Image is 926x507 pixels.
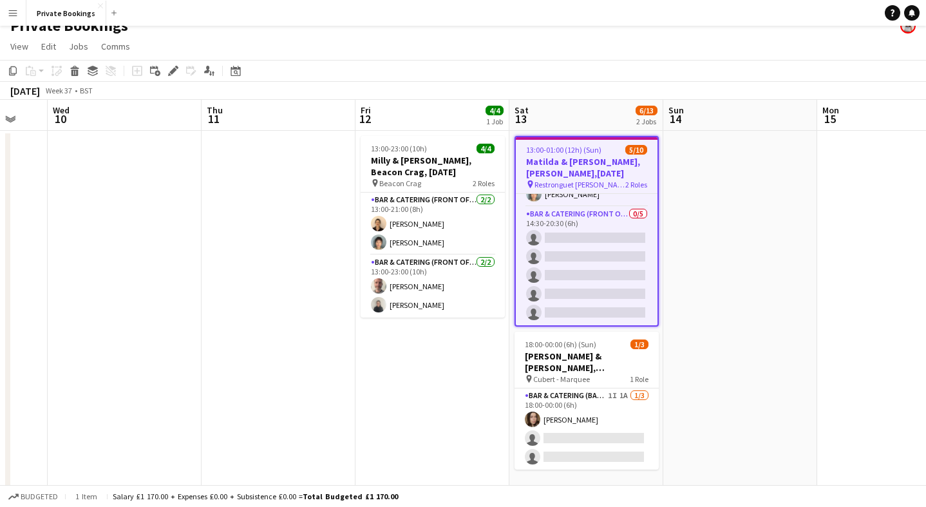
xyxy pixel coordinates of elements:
[10,41,28,52] span: View
[473,178,495,188] span: 2 Roles
[10,84,40,97] div: [DATE]
[486,117,503,126] div: 1 Job
[666,111,684,126] span: 14
[71,492,102,501] span: 1 item
[113,492,398,501] div: Salary £1 170.00 + Expenses £0.00 + Subsistence £0.00 =
[6,490,60,504] button: Budgeted
[533,374,590,384] span: Cubert - Marquee
[36,38,61,55] a: Edit
[361,136,505,318] app-job-card: 13:00-23:00 (10h)4/4Milly & [PERSON_NAME], Beacon Crag, [DATE] Beacon Crag2 RolesBar & Catering (...
[515,350,659,374] h3: [PERSON_NAME] & [PERSON_NAME], [PERSON_NAME], [DATE]
[477,144,495,153] span: 4/4
[534,180,625,189] span: Restronguet [PERSON_NAME]
[526,145,601,155] span: 13:00-01:00 (12h) (Sun)
[513,111,529,126] span: 13
[80,86,93,95] div: BST
[625,145,647,155] span: 5/10
[359,111,371,126] span: 12
[26,1,106,26] button: Private Bookings
[69,41,88,52] span: Jobs
[525,340,596,349] span: 18:00-00:00 (6h) (Sun)
[207,104,223,116] span: Thu
[820,111,839,126] span: 15
[21,492,58,501] span: Budgeted
[515,104,529,116] span: Sat
[822,104,839,116] span: Mon
[668,104,684,116] span: Sun
[486,106,504,115] span: 4/4
[303,492,398,501] span: Total Budgeted £1 170.00
[361,155,505,178] h3: Milly & [PERSON_NAME], Beacon Crag, [DATE]
[101,41,130,52] span: Comms
[636,106,657,115] span: 6/13
[516,156,657,179] h3: Matilda & [PERSON_NAME], [PERSON_NAME],[DATE]
[361,193,505,255] app-card-role: Bar & Catering (Front of House)2/213:00-21:00 (8h)[PERSON_NAME][PERSON_NAME]
[900,18,916,33] app-user-avatar: Jordan Pike
[515,136,659,327] app-job-card: 13:00-01:00 (12h) (Sun)5/10Matilda & [PERSON_NAME], [PERSON_NAME],[DATE] Restronguet [PERSON_NAME...
[5,38,33,55] a: View
[53,104,70,116] span: Wed
[371,144,427,153] span: 13:00-23:00 (10h)
[636,117,657,126] div: 2 Jobs
[630,374,648,384] span: 1 Role
[205,111,223,126] span: 11
[361,104,371,116] span: Fri
[515,332,659,470] app-job-card: 18:00-00:00 (6h) (Sun)1/3[PERSON_NAME] & [PERSON_NAME], [PERSON_NAME], [DATE] Cubert - Marquee1 R...
[361,255,505,318] app-card-role: Bar & Catering (Front of House)2/213:00-23:00 (10h)[PERSON_NAME][PERSON_NAME]
[625,180,647,189] span: 2 Roles
[379,178,421,188] span: Beacon Crag
[51,111,70,126] span: 10
[41,41,56,52] span: Edit
[64,38,93,55] a: Jobs
[516,207,657,325] app-card-role: Bar & Catering (Front of House)0/514:30-20:30 (6h)
[43,86,75,95] span: Week 37
[515,388,659,470] app-card-role: Bar & Catering (Bar Tender)1I1A1/318:00-00:00 (6h)[PERSON_NAME]
[630,340,648,349] span: 1/3
[10,16,128,35] h1: Private Bookings
[96,38,135,55] a: Comms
